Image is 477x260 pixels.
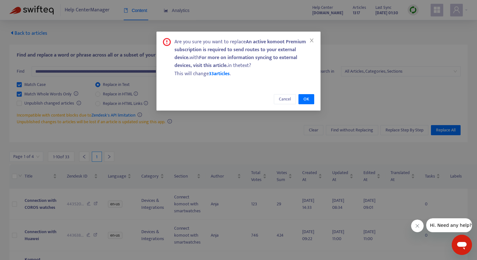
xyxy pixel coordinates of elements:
[298,94,314,104] button: OK
[411,220,424,232] iframe: Close message
[309,38,314,43] span: close
[303,96,309,103] span: OK
[174,53,297,70] b: For more on information syncing to external devices, visit this article.
[174,70,314,78] div: This will change .
[308,37,315,44] button: Close
[209,70,230,78] span: 33 articles
[426,218,472,232] iframe: Message from company
[274,94,296,104] button: Cancel
[174,38,306,62] b: An active komoot Premium subscription is required to send routes to your external device.
[174,38,314,70] div: Are you sure you want to replace with in the text ?
[452,235,472,255] iframe: Button to launch messaging window
[279,96,291,103] span: Cancel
